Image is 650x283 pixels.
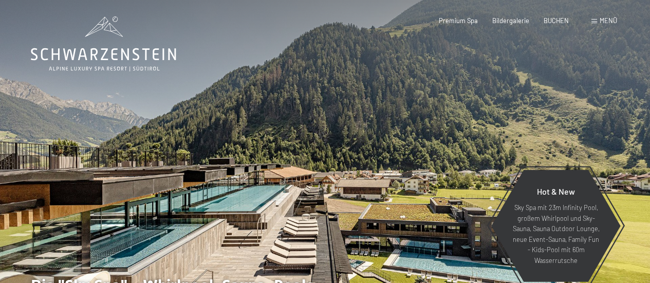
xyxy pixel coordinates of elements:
[600,16,617,25] span: Menü
[439,16,478,25] a: Premium Spa
[492,16,529,25] a: Bildergalerie
[491,169,621,282] a: Hot & New Sky Spa mit 23m Infinity Pool, großem Whirlpool und Sky-Sauna, Sauna Outdoor Lounge, ne...
[544,16,569,25] a: BUCHEN
[511,202,601,266] p: Sky Spa mit 23m Infinity Pool, großem Whirlpool und Sky-Sauna, Sauna Outdoor Lounge, neue Event-S...
[537,186,575,196] span: Hot & New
